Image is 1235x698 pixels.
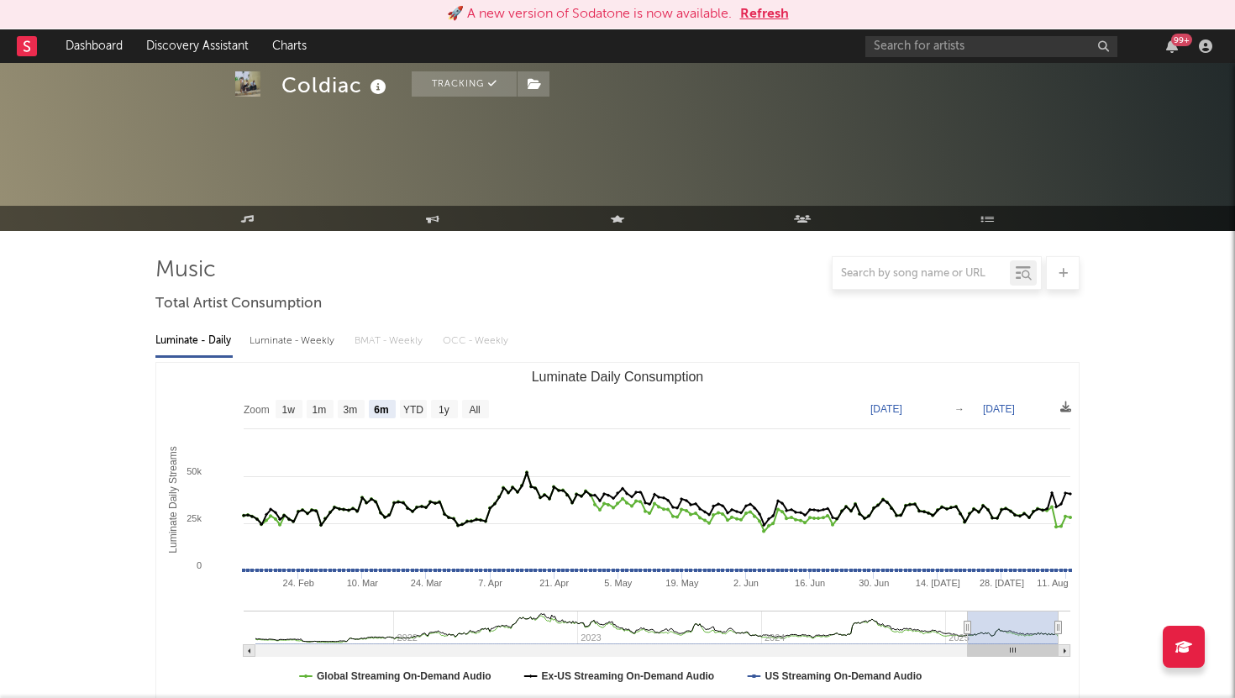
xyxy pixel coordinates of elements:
button: Tracking [412,71,517,97]
div: Luminate - Daily [155,327,233,355]
text: 24. Mar [411,578,443,588]
text: 1w [282,404,296,416]
text: All [469,404,480,416]
a: Charts [260,29,318,63]
div: 99 + [1171,34,1192,46]
text: Luminate Daily Streams [167,446,179,553]
div: 🚀 A new version of Sodatone is now available. [447,4,732,24]
text: [DATE] [983,403,1015,415]
div: Luminate - Weekly [250,327,338,355]
text: Ex-US Streaming On-Demand Audio [542,670,715,682]
text: 0 [197,560,202,570]
button: Refresh [740,4,789,24]
text: 10. Mar [347,578,379,588]
input: Search by song name or URL [833,267,1010,281]
text: Zoom [244,404,270,416]
a: Dashboard [54,29,134,63]
text: 24. Feb [283,578,314,588]
text: 11. Aug [1037,578,1068,588]
text: 3m [344,404,358,416]
text: → [954,403,964,415]
text: 6m [374,404,388,416]
button: 99+ [1166,39,1178,53]
span: Total Artist Consumption [155,294,322,314]
div: Coldiac [281,71,391,99]
text: 1y [439,404,449,416]
text: 14. [DATE] [916,578,960,588]
text: 25k [187,513,202,523]
text: 2. Jun [733,578,759,588]
text: YTD [403,404,423,416]
text: Global Streaming On-Demand Audio [317,670,491,682]
text: 28. [DATE] [980,578,1024,588]
text: 21. Apr [539,578,569,588]
text: 5. May [604,578,633,588]
a: Discovery Assistant [134,29,260,63]
text: US Streaming On-Demand Audio [765,670,922,682]
text: 7. Apr [478,578,502,588]
text: 16. Jun [795,578,825,588]
text: 1m [313,404,327,416]
text: 30. Jun [859,578,889,588]
text: [DATE] [870,403,902,415]
text: 50k [187,466,202,476]
input: Search for artists [865,36,1117,57]
text: Luminate Daily Consumption [532,370,704,384]
text: 19. May [665,578,699,588]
